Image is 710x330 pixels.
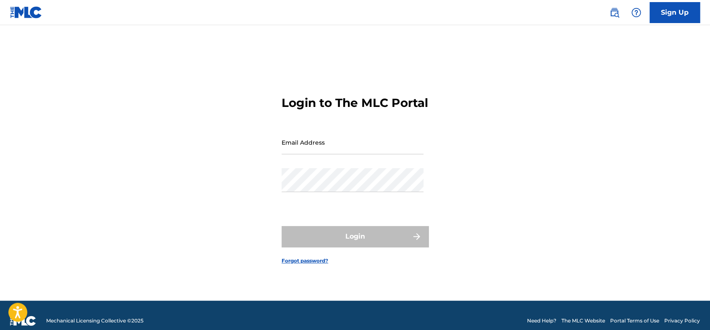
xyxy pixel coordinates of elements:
[610,317,659,325] a: Portal Terms of Use
[10,316,36,326] img: logo
[527,317,556,325] a: Need Help?
[10,6,42,18] img: MLC Logo
[561,317,605,325] a: The MLC Website
[668,290,710,330] iframe: Chat Widget
[46,317,144,325] span: Mechanical Licensing Collective © 2025
[609,8,619,18] img: search
[650,2,700,23] a: Sign Up
[606,4,623,21] a: Public Search
[282,257,328,265] a: Forgot password?
[664,317,700,325] a: Privacy Policy
[631,8,641,18] img: help
[628,4,645,21] div: Help
[282,96,428,110] h3: Login to The MLC Portal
